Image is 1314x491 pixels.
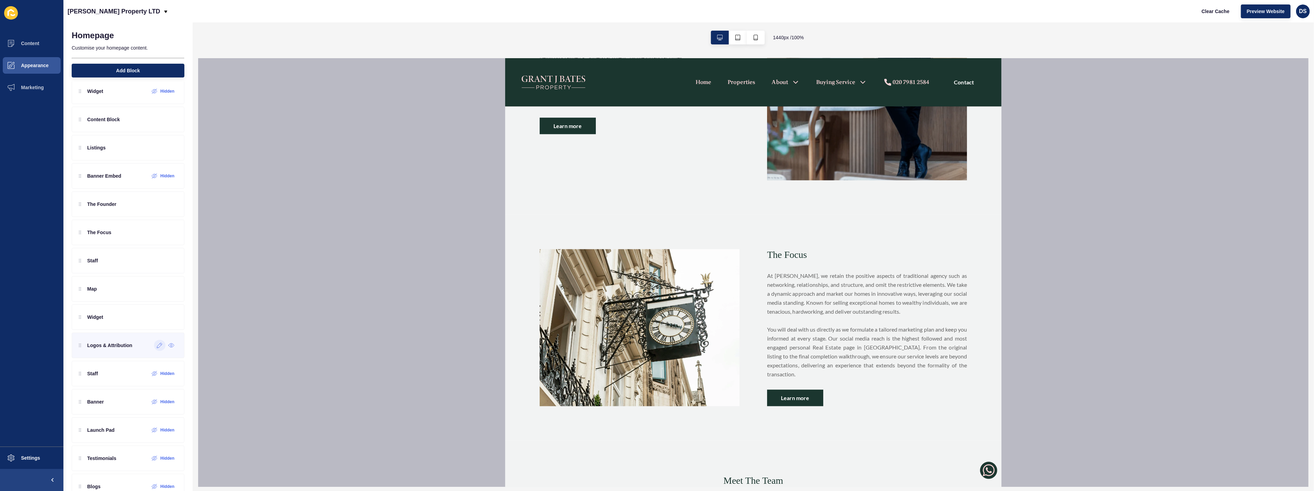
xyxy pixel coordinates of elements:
[34,60,91,76] a: Learn more
[1202,8,1230,15] span: Clear Cache
[72,64,184,77] button: Add Block
[262,213,462,321] p: At [PERSON_NAME], we retain the positive aspects of traditional agency such as networking, relati...
[378,20,424,28] a: 020 7981 2584
[223,20,250,28] a: Properties
[773,34,804,41] span: 1440 px / 100 %
[87,116,120,123] p: Content Block
[87,201,116,208] p: The Founder
[72,40,184,55] p: Customise your homepage content.
[87,455,116,462] p: Testimonials
[160,173,174,179] label: Hidden
[262,191,462,202] h2: The Focus
[475,404,492,421] img: whatsapp logo
[87,427,114,433] p: Launch Pad
[160,371,174,376] label: Hidden
[34,191,234,348] img: Image related to text in section
[191,20,206,28] a: Home
[87,229,111,236] p: The Focus
[262,332,318,348] a: Learn more
[435,16,482,32] a: Contact
[87,257,98,264] p: Staff
[311,20,350,28] a: Buying Service
[87,483,101,490] p: Blogs
[106,417,391,428] h2: Meet The Team
[1196,4,1235,18] button: Clear Cache
[267,20,283,28] a: About
[87,173,121,179] p: Banner Embed
[160,399,174,405] label: Hidden
[1299,8,1307,15] span: DS
[87,342,132,349] p: Logos & Attribution
[1247,8,1285,15] span: Preview Website
[14,3,83,45] img: Company logo
[1241,4,1291,18] button: Preview Website
[387,20,424,28] div: 020 7981 2584
[68,3,160,20] p: [PERSON_NAME] Property LTD
[87,144,106,151] p: Listings
[160,456,174,461] label: Hidden
[87,285,97,292] p: Map
[160,88,174,94] label: Hidden
[87,398,104,405] p: Banner
[87,314,103,321] p: Widget
[87,370,98,377] p: Staff
[87,88,103,95] p: Widget
[160,484,174,489] label: Hidden
[72,31,114,40] h1: Homepage
[160,427,174,433] label: Hidden
[116,67,140,74] span: Add Block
